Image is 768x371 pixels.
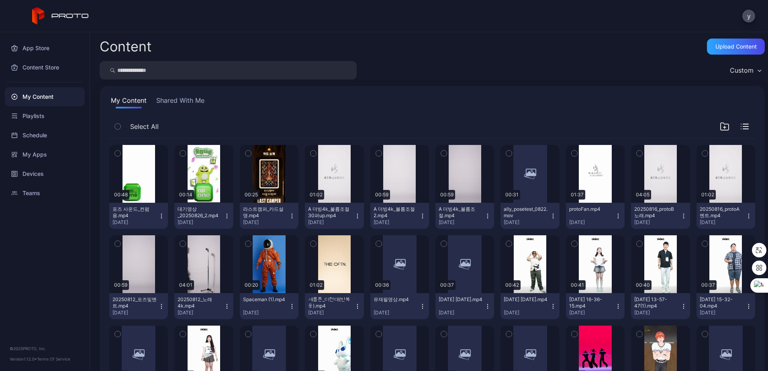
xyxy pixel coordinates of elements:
button: Spaceman (1).mp4[DATE] [240,293,298,319]
button: 세롭튼_더현대(반복용).mp4[DATE] [305,293,364,319]
div: 2025-07-26 16-36-15.mp4 [569,296,613,309]
div: 대기영상 _20250826_2.mp4 [178,206,222,219]
div: 20250812_포즈및멘트.mp4 [112,296,157,309]
div: 포즈 사운드_컨펌용.mp4 [112,206,157,219]
button: My Content [109,96,148,108]
button: [DATE] 15-32-04.mp4[DATE] [697,293,755,319]
div: [DATE] [700,219,746,226]
button: protoFan.mp4[DATE] [566,203,625,229]
div: [DATE] [374,310,419,316]
button: [DATE] 13-57-47(1).mp4[DATE] [631,293,690,319]
a: Content Store [5,58,85,77]
div: [DATE] [634,219,680,226]
a: My Apps [5,145,85,164]
div: A 더빙4k_볼륨조절30퍼up.mp4 [308,206,352,219]
button: 20250812_노래4k.mp4[DATE] [174,293,233,319]
button: 포즈 사운드_컨펌용.mp4[DATE] [109,203,168,229]
div: [DATE] [634,310,680,316]
button: [DATE] [DATE].mp4[DATE] [500,293,559,319]
div: [DATE] [569,310,615,316]
a: Devices [5,164,85,183]
div: ally_posetest_0822.mov [504,206,548,219]
a: Teams [5,183,85,203]
div: [DATE] [439,310,484,316]
div: [DATE] [569,219,615,226]
div: [DATE] [243,310,289,316]
button: 유재필영상.mp4[DATE] [370,293,429,319]
button: A 더빙4k_볼륨조절.mp4[DATE] [435,203,494,229]
div: 유재필영상.mp4 [374,296,418,303]
div: Content [100,40,151,53]
div: [DATE] [112,310,158,316]
span: Select All [130,122,159,131]
div: [DATE] [243,219,289,226]
a: App Store [5,39,85,58]
button: 라스트캠퍼_카드설명.mp4[DATE] [240,203,298,229]
button: Upload Content [707,39,765,55]
div: [DATE] [504,310,549,316]
a: Schedule [5,126,85,145]
div: 20250816_protoA멘트.mp4 [700,206,744,219]
div: [DATE] [112,219,158,226]
button: A 더빙4k_볼륨조절2.mp4[DATE] [370,203,429,229]
div: [DATE] [308,219,354,226]
div: © 2025 PROTO, Inc. [10,345,80,352]
button: y [742,10,755,22]
span: Version 1.12.0 • [10,357,37,361]
div: [DATE] [700,310,746,316]
div: Custom [730,66,754,74]
div: 세롭튼_더현대(반복용).mp4 [308,296,352,309]
div: [DATE] [374,219,419,226]
div: Spaceman (1).mp4 [243,296,287,303]
div: Upload Content [715,43,757,50]
a: My Content [5,87,85,106]
div: 2025-07-26 17-08-24.mp4 [504,296,548,303]
div: [DATE] [178,219,223,226]
div: [DATE] [504,219,549,226]
button: 20250812_포즈및멘트.mp4[DATE] [109,293,168,319]
button: 20250816_protoB노래.mp4[DATE] [631,203,690,229]
button: A 더빙4k_볼륨조절30퍼up.mp4[DATE] [305,203,364,229]
a: Terms Of Service [37,357,70,361]
button: [DATE] [DATE].mp4[DATE] [435,293,494,319]
div: 라스트캠퍼_카드설명.mp4 [243,206,287,219]
div: protoFan.mp4 [569,206,613,212]
div: 2025-07-26 13-57-47(1).mp4 [634,296,678,309]
button: 20250816_protoA멘트.mp4[DATE] [697,203,755,229]
div: [DATE] [308,310,354,316]
div: 20250816_protoB노래.mp4 [634,206,678,219]
div: [DATE] [178,310,223,316]
div: [DATE] [439,219,484,226]
a: Playlists [5,106,85,126]
button: Shared With Me [155,96,206,108]
div: 2025-07-26 15-32-04.mp4 [700,296,744,309]
button: [DATE] 16-36-15.mp4[DATE] [566,293,625,319]
div: A 더빙4k_볼륨조절2.mp4 [374,206,418,219]
div: A 더빙4k_볼륨조절.mp4 [439,206,483,219]
button: 대기영상 _20250826_2.mp4[DATE] [174,203,233,229]
div: 20250812_노래4k.mp4 [178,296,222,309]
button: ally_posetest_0822.mov[DATE] [500,203,559,229]
div: 2025-07-27 11-27-32.mp4 [439,296,483,303]
button: Custom [726,61,765,79]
